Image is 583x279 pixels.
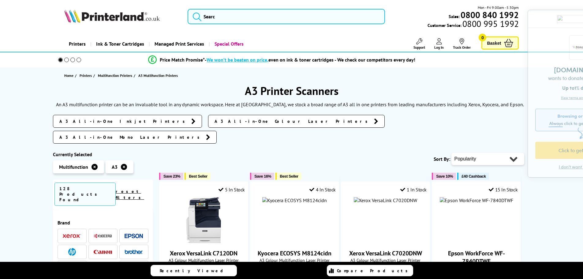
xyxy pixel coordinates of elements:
[436,174,453,179] span: Save 10%
[149,36,209,52] a: Managed Print Services
[64,72,75,79] a: Home
[207,57,268,63] span: We won’t be beaten on price,
[460,12,519,18] a: 0800 840 1992
[163,257,245,263] span: A3 Colour Multifunction Laser Printer
[94,232,112,240] a: Kyocera
[112,164,118,170] span: A3
[440,197,513,203] img: Epson WorkForce WF-7840DTWF
[125,234,143,238] img: Epson
[98,72,134,79] a: Multifunction Printers
[96,36,144,52] span: Ink & Toner Cartridges
[53,131,217,144] a: A3 All-in-One Mono Laser Printers
[53,115,202,128] a: A3 All-in-One Inkjet Printers
[160,57,205,63] span: Price Match Promise*
[487,39,501,47] span: Basket
[188,9,385,24] input: Searc
[448,249,505,265] a: Epson WorkForce WF-7840DTWF
[63,234,81,238] img: Xerox
[462,21,519,27] span: 0800 995 1992
[53,84,530,98] h1: A3 Printer Scanners
[462,174,486,179] span: £40 Cashback
[151,265,237,276] a: Recently Viewed
[116,189,144,200] a: reset filters
[434,38,444,50] a: Log In
[344,257,427,263] span: A3 Colour Multifunction Laser Printer
[98,72,132,79] span: Multifunction Printers
[309,187,336,193] div: 4 In Stock
[428,21,519,28] span: Customer Service:
[189,174,207,179] span: Best Seller
[275,173,301,180] button: Best Seller
[94,250,112,254] img: Canon
[138,73,178,78] span: A3 Multifunction Printers
[479,34,486,41] span: 0
[63,248,81,256] a: HP
[181,238,227,244] a: Xerox VersaLink C7120DN
[125,232,143,240] a: Epson
[94,248,112,256] a: Canon
[68,248,76,256] img: HP
[125,250,143,254] img: Brother
[208,115,385,128] a: A3 All-in-One Colour Laser Printers
[337,268,411,273] span: Compare Products
[262,197,327,203] img: Kyocera ECOSYS M8124cidn
[413,38,425,50] a: Support
[478,5,519,10] span: Mon - Fri 9:00am - 5:30pm
[59,164,88,170] span: Multifunction
[481,36,519,50] a: Basket 0
[254,174,271,179] span: Save 16%
[64,9,160,23] img: Printerland Logo
[349,249,422,257] a: Xerox VersaLink C7020DNW
[215,118,371,124] span: A3 All-in-One Colour Laser Printers
[327,265,413,276] a: Compare Products
[64,36,90,52] a: Printers
[280,174,298,179] span: Best Seller
[457,173,489,180] button: £40 Cashback
[432,173,456,180] button: Save 10%
[258,249,331,257] a: Kyocera ECOSYS M8124cidn
[59,118,188,124] span: A3 All-in-One Inkjet Printers
[63,232,81,240] a: Xerox
[434,45,444,50] span: Log In
[170,249,237,257] a: Xerox VersaLink C7120DN
[253,257,336,263] span: A3 Colour Multifunction Laser Printer
[209,36,248,52] a: Special Offers
[80,72,93,79] a: Printers
[64,9,180,24] a: Printerland Logo
[434,156,450,162] span: Sort By:
[185,173,211,180] button: Best Seller
[50,55,514,65] li: modal_Promise
[461,9,519,21] b: 0800 840 1992
[94,234,112,238] img: Kyocera
[219,187,245,193] div: 5 In Stock
[163,174,180,179] span: Save 23%
[58,220,149,226] span: Brand
[205,57,415,63] div: - even on ink & toner cartridges - We check our competitors every day!
[125,248,143,256] a: Brother
[489,187,518,193] div: 15 In Stock
[181,197,227,243] img: Xerox VersaLink C7120DN
[56,101,524,107] p: An A3 multifunction printer can be an invaluable tool in any dynamic workspace. Here at [GEOGRAPH...
[59,134,203,140] span: A3 All-in-One Mono Laser Printers
[90,36,149,52] a: Ink & Toner Cartridges
[53,151,153,157] div: Currently Selected
[400,187,427,193] div: 1 In Stock
[413,45,425,50] span: Support
[159,173,183,180] button: Save 23%
[250,173,274,180] button: Save 16%
[54,183,116,206] span: 128 Products Found
[354,197,417,203] img: Xerox VersaLink C7020DNW
[160,268,229,273] span: Recently Viewed
[449,13,460,19] span: Sales:
[453,38,471,50] a: Track Order
[80,72,92,79] span: Printers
